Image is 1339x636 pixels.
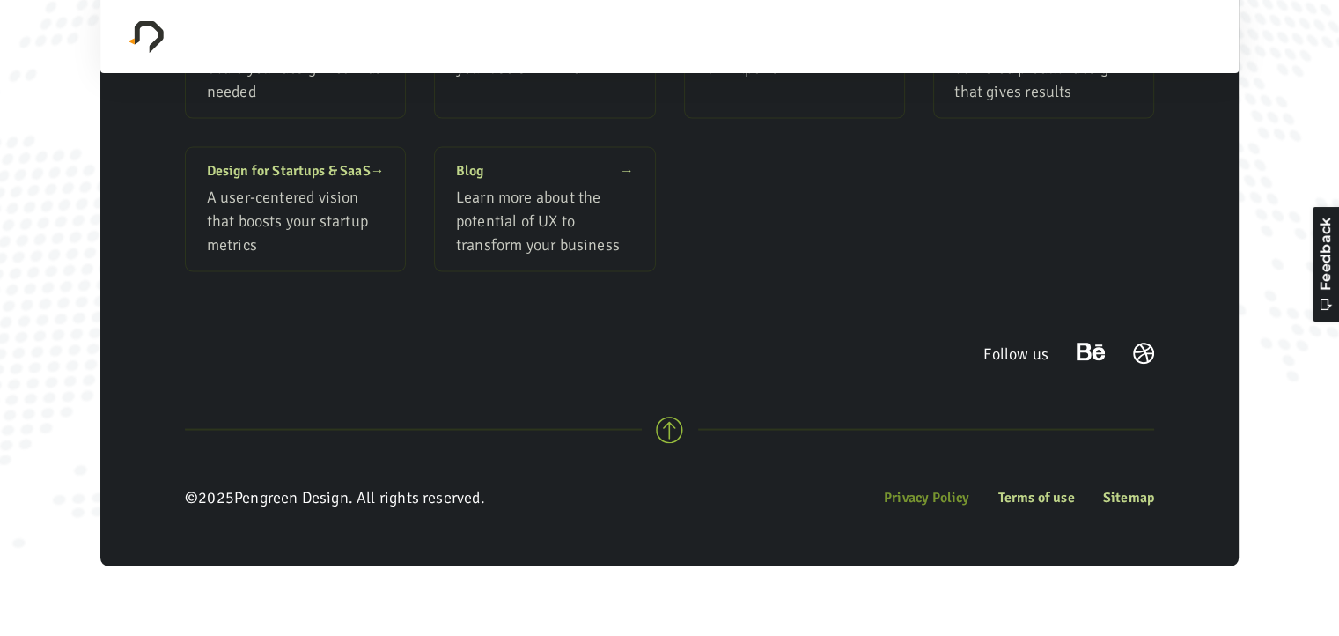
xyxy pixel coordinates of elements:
span:  [11,8,23,19]
div: Follow us [983,342,1048,366]
span: Feedback [24,4,105,21]
iframe: [object Object]2 Dark [185,334,352,373]
a: Sitemap [1103,487,1154,508]
span: Blog [456,160,484,181]
span: Learn more about the potential of UX to transform your business [456,185,634,256]
a: Privacy Policy [884,487,970,508]
span: Design for Startups & SaaS [207,160,371,181]
a: Terms of use [997,487,1074,508]
span: A user-centered vision that boosts your startup metrics [207,185,385,256]
div: © Pengreen Design. All rights reserved. [185,485,485,509]
img: Dribble profile [1133,342,1154,364]
a: Design for Startups & SaaSA user-centered vision that boosts your startup metrics [185,146,406,271]
span: 2025 [198,485,234,509]
a: BlogLearn more about the potential of UX to transform your business [434,146,655,271]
